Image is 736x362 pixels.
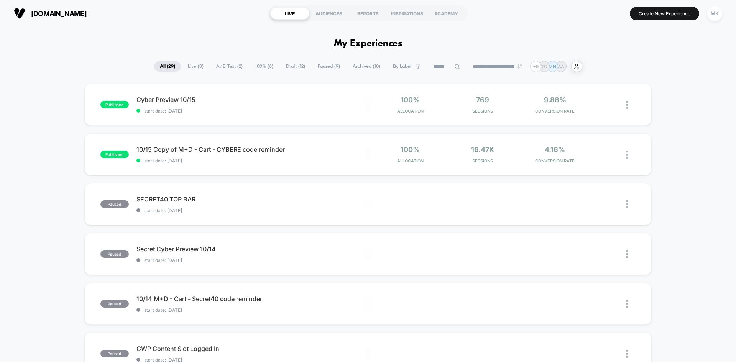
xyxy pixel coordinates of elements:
button: MK [705,6,724,21]
div: REPORTS [348,7,388,20]
div: LIVE [270,7,309,20]
span: 100% [401,96,420,104]
span: Archived ( 10 ) [347,61,386,72]
h1: My Experiences [334,38,402,49]
img: end [517,64,522,69]
span: Allocation [397,158,424,164]
span: paused [100,350,129,357]
span: Sessions [449,158,517,164]
span: SECRET40 TOP BAR [136,195,368,203]
p: AA [558,64,564,69]
span: 769 [476,96,489,104]
span: All ( 29 ) [154,61,181,72]
span: Secret Cyber Preview 10/14 [136,245,368,253]
img: close [626,200,628,208]
span: start date: [DATE] [136,257,368,263]
span: Allocation [397,108,424,114]
span: CONVERSION RATE [521,108,589,114]
span: Cyber Preview 10/15 [136,96,368,103]
span: start date: [DATE] [136,158,368,164]
span: 10/14 M+D - Cart - Secret40 code reminder [136,295,368,303]
span: 16.47k [471,146,494,154]
span: By Label [393,64,411,69]
span: CONVERSION RATE [521,158,589,164]
img: close [626,151,628,159]
span: A/B Test ( 2 ) [210,61,248,72]
span: published [100,101,129,108]
img: close [626,350,628,358]
span: paused [100,300,129,308]
span: Live ( 8 ) [182,61,209,72]
img: close [626,250,628,258]
span: start date: [DATE] [136,307,368,313]
span: [DOMAIN_NAME] [31,10,87,18]
span: GWP Content Slot Logged In [136,345,368,352]
p: MH [549,64,556,69]
button: [DOMAIN_NAME] [11,7,89,20]
div: ACADEMY [427,7,466,20]
div: MK [707,6,722,21]
span: 9.88% [544,96,566,104]
div: + 9 [530,61,541,72]
div: AUDIENCES [309,7,348,20]
img: close [626,101,628,109]
img: Visually logo [14,8,25,19]
span: 100% [401,146,420,154]
span: paused [100,200,129,208]
span: 4.16% [545,146,565,154]
span: paused [100,250,129,258]
div: INSPIRATIONS [388,7,427,20]
img: close [626,300,628,308]
span: Sessions [449,108,517,114]
span: 10/15 Copy of M+D - Cart - CYBERE code reminder [136,146,368,153]
span: Paused ( 9 ) [312,61,346,72]
span: published [100,151,129,158]
span: start date: [DATE] [136,208,368,213]
span: start date: [DATE] [136,108,368,114]
span: 100% ( 6 ) [250,61,279,72]
p: TC [541,64,547,69]
span: Draft ( 12 ) [280,61,311,72]
button: Create New Experience [630,7,699,20]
